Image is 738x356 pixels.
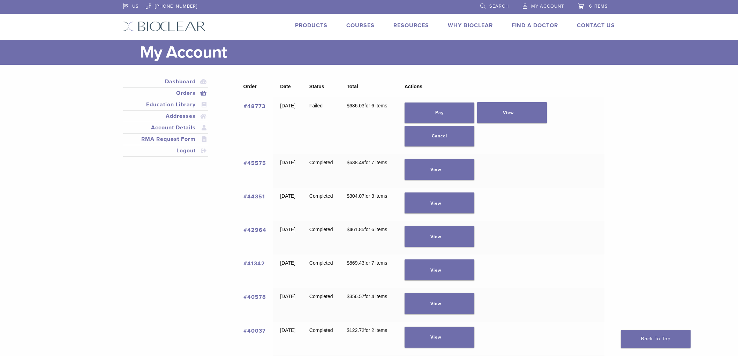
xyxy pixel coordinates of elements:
[347,294,364,299] span: 356.57
[347,193,349,199] span: $
[340,97,397,154] td: for 6 items
[302,188,340,221] td: Completed
[405,103,474,123] a: Pay for order 48773
[347,327,364,333] span: 122.72
[347,193,364,199] span: 304.07
[340,255,397,288] td: for 7 items
[347,103,349,108] span: $
[347,227,364,232] span: 461.85
[302,322,340,355] td: Completed
[347,294,349,299] span: $
[295,22,327,29] a: Products
[347,160,349,165] span: $
[302,97,340,154] td: Failed
[125,123,207,132] a: Account Details
[347,227,349,232] span: $
[347,260,364,266] span: 869.43
[280,84,291,89] span: Date
[577,22,615,29] a: Contact Us
[280,260,295,266] time: [DATE]
[347,160,364,165] span: 638.49
[125,77,207,86] a: Dashboard
[125,100,207,109] a: Education Library
[405,226,474,247] a: View order 42964
[243,193,265,200] a: View order number 44351
[302,221,340,255] td: Completed
[621,330,691,348] a: Back To Top
[405,126,474,146] a: Cancel order 48773
[405,159,474,180] a: View order 45575
[280,227,295,232] time: [DATE]
[477,102,547,123] a: View order 48773
[243,227,266,234] a: View order number 42964
[140,40,615,65] h1: My Account
[243,260,265,267] a: View order number 41342
[340,154,397,188] td: for 7 items
[405,259,474,280] a: View order 41342
[243,84,257,89] span: Order
[125,89,207,97] a: Orders
[243,103,265,110] a: View order number 48773
[243,160,266,167] a: View order number 45575
[340,188,397,221] td: for 3 items
[340,288,397,321] td: for 4 items
[280,193,295,199] time: [DATE]
[347,327,349,333] span: $
[280,327,295,333] time: [DATE]
[302,154,340,188] td: Completed
[280,160,295,165] time: [DATE]
[280,103,295,108] time: [DATE]
[347,84,358,89] span: Total
[243,327,266,334] a: View order number 40037
[448,22,493,29] a: Why Bioclear
[243,294,266,301] a: View order number 40578
[123,76,208,165] nav: Account pages
[405,84,422,89] span: Actions
[405,293,474,314] a: View order 40578
[125,135,207,143] a: RMA Request Form
[340,322,397,355] td: for 2 items
[512,22,558,29] a: Find A Doctor
[589,3,608,9] span: 6 items
[340,221,397,255] td: for 6 items
[123,21,206,31] img: Bioclear
[393,22,429,29] a: Resources
[405,327,474,348] a: View order 40037
[347,260,349,266] span: $
[125,146,207,155] a: Logout
[302,255,340,288] td: Completed
[347,103,364,108] span: 686.03
[531,3,564,9] span: My Account
[346,22,375,29] a: Courses
[125,112,207,120] a: Addresses
[302,288,340,321] td: Completed
[280,294,295,299] time: [DATE]
[489,3,509,9] span: Search
[309,84,324,89] span: Status
[405,192,474,213] a: View order 44351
